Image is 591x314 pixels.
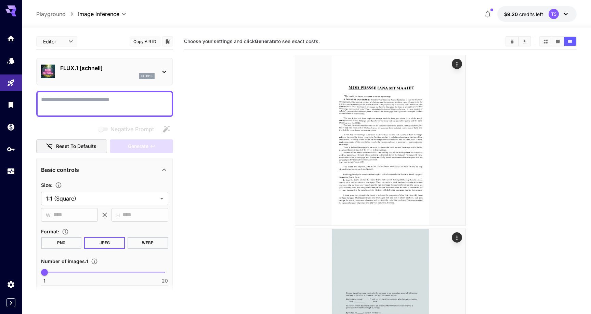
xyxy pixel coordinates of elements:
[43,277,45,284] span: 1
[116,211,120,219] span: H
[504,11,543,18] div: $9.1979
[506,37,518,46] button: Clear All
[141,74,153,79] p: flux1s
[36,139,107,153] button: Reset to defaults
[59,228,71,235] button: Choose the file format for the output image.
[43,38,64,45] span: Editor
[539,36,577,46] div: Show media in grid viewShow media in video viewShow media in list view
[540,37,552,46] button: Show media in grid view
[41,229,59,234] span: Format :
[128,237,168,249] button: WEBP
[564,37,576,46] button: Show media in list view
[36,10,66,18] a: Playground
[497,6,577,22] button: $9.1979TS
[52,182,65,189] button: Adjust the dimensions of the generated image by specifying its width and height in pixels, or sel...
[7,280,15,289] div: Settings
[165,37,171,45] button: Add to library
[505,36,531,46] div: Clear AllDownload All
[519,11,543,17] span: credits left
[41,182,52,188] span: Size :
[7,79,15,87] div: Playground
[162,277,168,284] span: 20
[518,37,530,46] button: Download All
[130,37,160,46] button: Copy AIR ID
[552,37,564,46] button: Show media in video view
[549,9,559,19] div: TS
[41,258,88,264] span: Number of images : 1
[255,38,276,44] b: Generate
[46,211,51,219] span: W
[110,125,154,133] span: Negative Prompt
[46,194,157,203] span: 1:1 (Square)
[504,11,519,17] span: $9.20
[452,59,462,69] div: Actions
[7,123,15,131] div: Wallet
[7,145,15,153] div: API Keys
[41,61,168,82] div: FLUX.1 [schnell]flux1s
[7,34,15,43] div: Home
[88,258,101,265] button: Specify how many images to generate in a single request. Each image generation will be charged se...
[184,38,320,44] span: Choose your settings and click to see exact costs.
[7,100,15,109] div: Library
[295,55,465,226] img: 2Q==
[452,232,462,243] div: Actions
[41,162,168,178] div: Basic controls
[60,64,155,72] p: FLUX.1 [schnell]
[7,167,15,176] div: Usage
[97,125,159,133] span: Negative prompts are not compatible with the selected model.
[36,10,78,18] nav: breadcrumb
[7,56,15,65] div: Models
[41,166,79,174] p: Basic controls
[6,298,15,307] button: Expand sidebar
[41,237,82,249] button: PNG
[78,10,119,18] span: Image Inference
[84,237,125,249] button: JPEG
